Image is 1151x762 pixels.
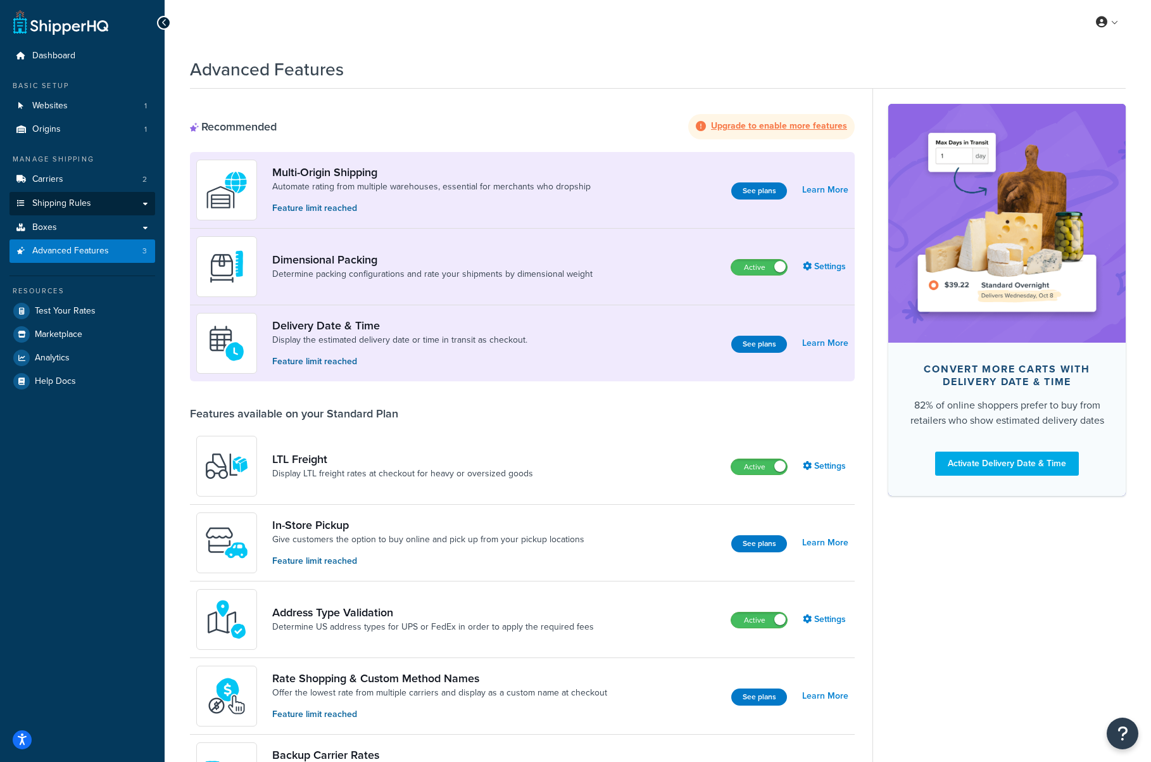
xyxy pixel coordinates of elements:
[9,80,155,91] div: Basic Setup
[190,407,398,421] div: Features available on your Standard Plan
[9,239,155,263] a: Advanced Features3
[204,168,249,212] img: WatD5o0RtDAAAAAElFTkSuQmCC
[9,370,155,393] a: Help Docs
[272,334,527,346] a: Display the estimated delivery date or time in transit as checkout.
[907,123,1107,323] img: feature-image-ddt-36eae7f7280da8017bfb280eaccd9c446f90b1fe08728e4019434db127062ab4.png
[272,268,593,281] a: Determine packing configurations and rate your shipments by dimensional weight
[272,748,598,762] a: Backup Carrier Rates
[32,222,57,233] span: Boxes
[272,201,591,215] p: Feature limit reached
[711,119,847,132] strong: Upgrade to enable more features
[272,319,527,333] a: Delivery Date & Time
[190,57,344,82] h1: Advanced Features
[803,457,848,475] a: Settings
[35,376,76,387] span: Help Docs
[9,94,155,118] li: Websites
[272,355,527,369] p: Feature limit reached
[32,124,61,135] span: Origins
[272,467,533,480] a: Display LTL freight rates at checkout for heavy or oversized goods
[272,606,594,619] a: Address Type Validation
[142,174,147,185] span: 2
[32,246,109,257] span: Advanced Features
[731,613,787,628] label: Active
[32,198,91,209] span: Shipping Rules
[35,306,96,317] span: Test Your Rates
[272,181,591,193] a: Automate rating from multiple warehouses, essential for merchants who dropship
[272,452,533,466] a: LTL Freight
[272,671,607,685] a: Rate Shopping & Custom Method Names
[272,165,591,179] a: Multi-Origin Shipping
[803,258,848,276] a: Settings
[909,363,1105,388] div: Convert more carts with delivery date & time
[731,182,787,200] button: See plans
[9,346,155,369] a: Analytics
[272,253,593,267] a: Dimensional Packing
[731,336,787,353] button: See plans
[204,444,249,488] img: y79ZsPf0fXUFUhFXDzUgf+ktZg5F2+ohG75+v3d2s1D9TjoU8PiyCIluIjV41seZevKCRuEjTPPOKHJsQcmKCXGdfprl3L4q7...
[144,101,147,111] span: 1
[731,535,787,552] button: See plans
[9,286,155,296] div: Resources
[935,452,1079,476] a: Activate Delivery Date & Time
[35,329,82,340] span: Marketplace
[32,51,75,61] span: Dashboard
[204,674,249,718] img: icon-duo-feat-rate-shopping-ecdd8bed.png
[190,120,277,134] div: Recommended
[9,118,155,141] a: Origins1
[9,192,155,215] a: Shipping Rules
[32,174,63,185] span: Carriers
[272,621,594,633] a: Determine US address types for UPS or FedEx in order to apply the required fees
[802,687,848,705] a: Learn More
[909,398,1105,428] div: 82% of online shoppers prefer to buy from retailers who show estimated delivery dates
[272,533,584,546] a: Give customers the option to buy online and pick up from your pickup locations
[144,124,147,135] span: 1
[204,321,249,365] img: gfkeb5ejjkALwAAAABJRU5ErkJggg==
[9,216,155,239] a: Boxes
[35,353,70,364] span: Analytics
[272,687,607,699] a: Offer the lowest rate from multiple carriers and display as a custom name at checkout
[1107,718,1138,749] button: Open Resource Center
[731,689,787,706] button: See plans
[9,94,155,118] a: Websites1
[204,597,249,642] img: kIG8fy0lQAAAABJRU5ErkJggg==
[9,44,155,68] a: Dashboard
[32,101,68,111] span: Websites
[802,334,848,352] a: Learn More
[9,239,155,263] li: Advanced Features
[9,300,155,322] a: Test Your Rates
[9,168,155,191] a: Carriers2
[731,260,787,275] label: Active
[9,118,155,141] li: Origins
[204,244,249,289] img: DTVBYsAAAAAASUVORK5CYII=
[9,154,155,165] div: Manage Shipping
[142,246,147,257] span: 3
[272,554,584,568] p: Feature limit reached
[9,323,155,346] a: Marketplace
[272,708,607,721] p: Feature limit reached
[731,459,787,474] label: Active
[803,611,848,628] a: Settings
[204,521,249,565] img: wfgcfpwTIucLEAAAAASUVORK5CYII=
[272,518,584,532] a: In-Store Pickup
[802,534,848,552] a: Learn More
[802,181,848,199] a: Learn More
[9,168,155,191] li: Carriers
